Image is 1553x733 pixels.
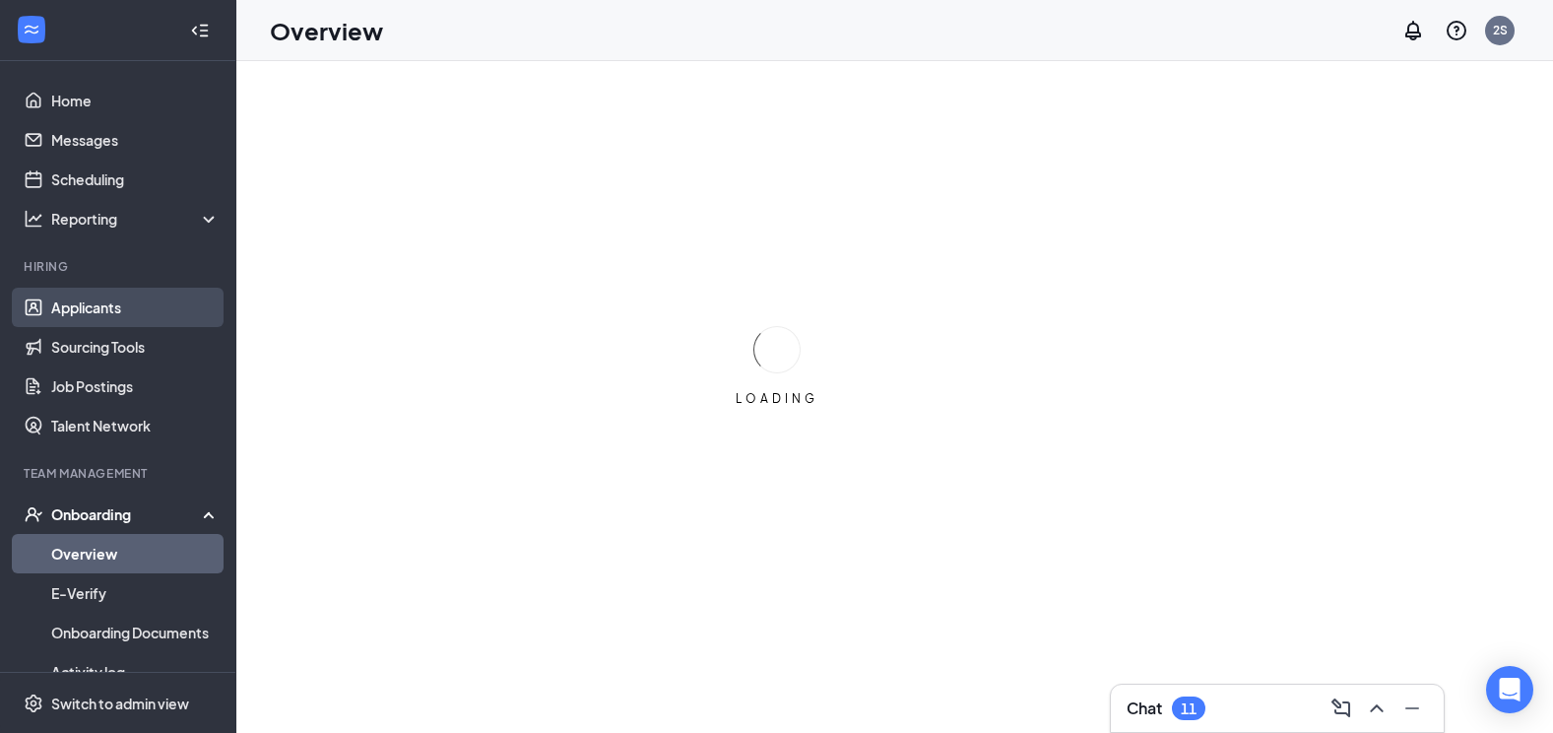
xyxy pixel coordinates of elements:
svg: Analysis [24,209,43,229]
h3: Chat [1127,698,1162,719]
a: Home [51,81,220,120]
button: Minimize [1396,693,1428,724]
div: 2S [1493,22,1508,38]
a: Talent Network [51,406,220,445]
div: Reporting [51,209,221,229]
a: Activity log [51,652,220,692]
svg: Settings [24,694,43,713]
h1: Overview [270,14,383,47]
svg: ChevronUp [1365,697,1389,720]
div: Team Management [24,465,216,482]
svg: UserCheck [24,504,43,524]
svg: WorkstreamLogo [22,20,41,39]
a: E-Verify [51,573,220,613]
a: Job Postings [51,366,220,406]
svg: Notifications [1401,19,1425,42]
button: ComposeMessage [1326,693,1357,724]
a: Applicants [51,288,220,327]
svg: QuestionInfo [1445,19,1468,42]
div: Onboarding [51,504,203,524]
div: Open Intercom Messenger [1486,666,1533,713]
div: 11 [1181,700,1197,717]
div: LOADING [728,390,826,407]
a: Onboarding Documents [51,613,220,652]
svg: ComposeMessage [1329,697,1353,720]
div: Hiring [24,258,216,275]
a: Messages [51,120,220,160]
a: Sourcing Tools [51,327,220,366]
a: Overview [51,534,220,573]
a: Scheduling [51,160,220,199]
button: ChevronUp [1361,693,1392,724]
div: Switch to admin view [51,694,189,713]
svg: Collapse [190,21,210,40]
svg: Minimize [1400,697,1424,720]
